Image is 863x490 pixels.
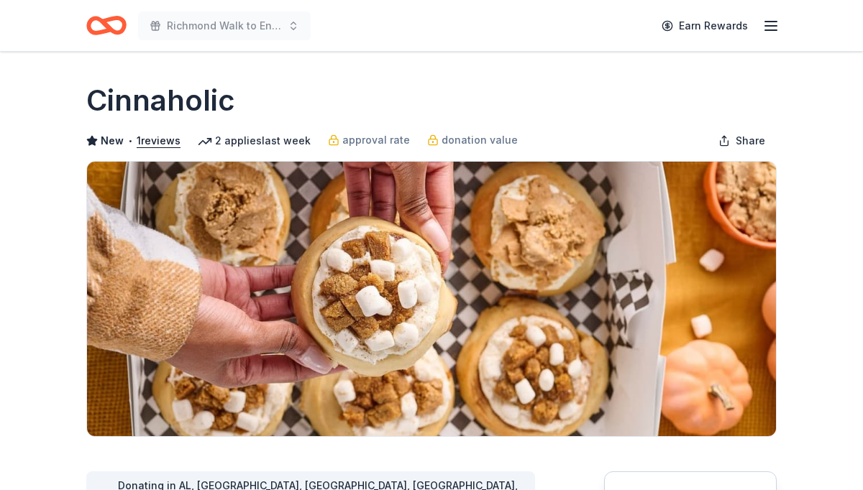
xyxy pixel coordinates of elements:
a: Home [86,9,127,42]
div: 2 applies last week [198,132,311,149]
a: Earn Rewards [653,13,757,39]
span: New [101,132,124,149]
a: donation value [427,131,518,149]
span: donation value [442,131,518,149]
img: Image for Cinnaholic [87,162,776,436]
button: Richmond Walk to End Alzheimer's [138,11,311,40]
button: 1reviews [137,132,181,149]
span: • [128,135,133,147]
span: Share [736,132,765,149]
button: Share [707,126,777,155]
span: Richmond Walk to End Alzheimer's [167,17,282,34]
a: approval rate [328,131,410,149]
h1: Cinnaholic [86,80,235,121]
span: approval rate [342,131,410,149]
